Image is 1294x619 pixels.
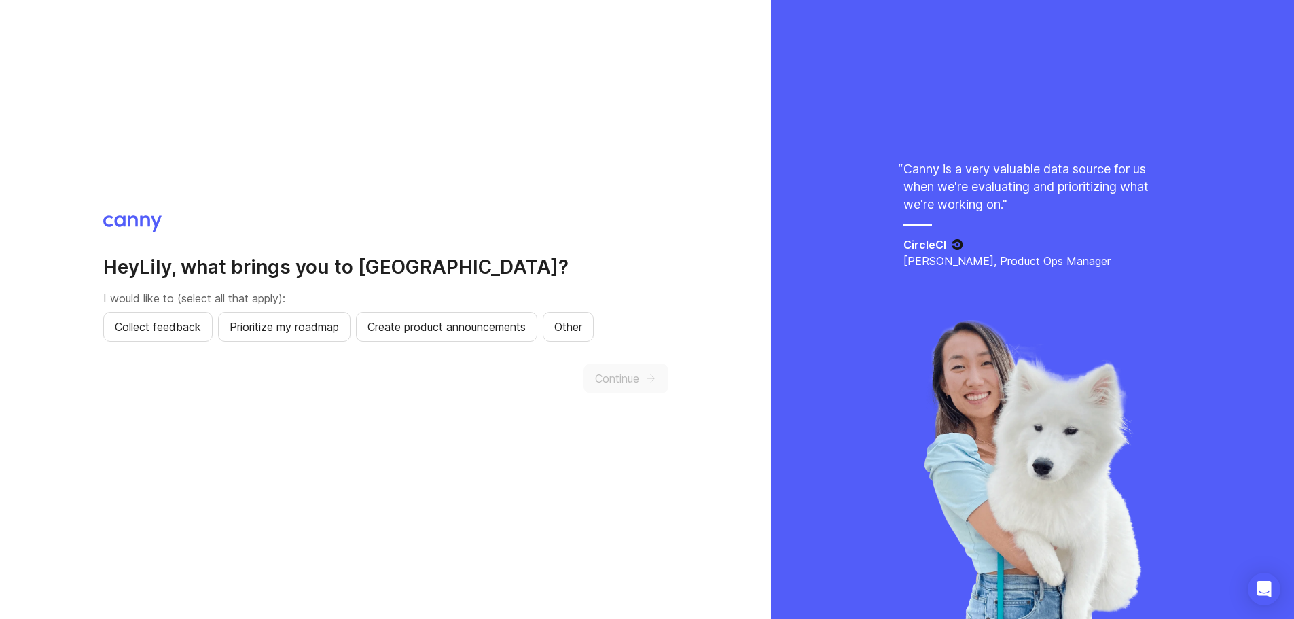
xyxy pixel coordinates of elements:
h2: Hey Lily , what brings you to [GEOGRAPHIC_DATA]? [103,255,668,279]
span: Prioritize my roadmap [230,319,339,335]
button: Prioritize my roadmap [218,312,351,342]
p: [PERSON_NAME], Product Ops Manager [903,253,1162,269]
img: liya-429d2be8cea6414bfc71c507a98abbfa.webp [922,320,1143,619]
span: Collect feedback [115,319,201,335]
h5: CircleCI [903,236,946,253]
button: Collect feedback [103,312,213,342]
img: Canny logo [103,215,162,232]
p: Canny is a very valuable data source for us when we're evaluating and prioritizing what we're wor... [903,160,1162,213]
span: Continue [595,370,639,387]
div: Open Intercom Messenger [1248,573,1280,605]
span: Create product announcements [367,319,526,335]
img: CircleCI logo [952,239,963,250]
span: Other [554,319,582,335]
button: Other [543,312,594,342]
p: I would like to (select all that apply): [103,290,668,306]
button: Create product announcements [356,312,537,342]
button: Continue [583,364,668,393]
